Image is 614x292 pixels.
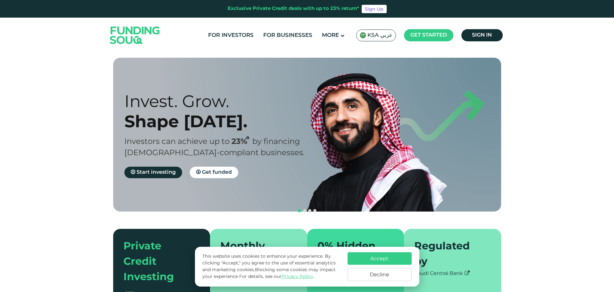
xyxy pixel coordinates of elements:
[348,252,412,265] button: Accept
[262,30,314,41] a: For Businesses
[239,274,314,279] span: For details, see our .
[367,32,392,39] span: KSA عربي
[312,208,317,213] button: navigation
[410,33,447,38] span: Get started
[302,208,307,213] button: navigation
[231,138,252,146] span: 23%
[137,170,176,175] span: Start investing
[307,208,312,213] button: navigation
[123,239,192,285] div: Private Credit Investing
[104,19,166,51] img: Logo
[220,239,289,270] div: Monthly repayments
[322,33,339,38] span: More
[246,136,249,140] i: 23% IRR (expected) ~ 15% Net yield (expected)
[206,30,255,41] a: For Investors
[461,29,503,41] a: Sign in
[124,167,182,178] a: Start investing
[202,268,336,279] span: Blocking some cookies may impact your experience
[317,239,386,270] div: 0% Hidden Fees
[124,138,230,146] span: Investors can achieve up to
[228,5,359,13] div: Exclusive Private Credit deals with up to 23% return*
[297,208,302,213] button: navigation
[124,91,318,111] div: Invest. Grow.
[414,270,491,278] div: Saudi Central Bank
[124,111,318,131] div: Shape [DATE].
[348,268,412,281] button: Decline
[202,253,341,280] p: This website uses cookies to enhance your experience. By clicking "Accept," you agree to the use ...
[472,33,492,38] span: Sign in
[282,274,313,279] a: Privacy Policy
[414,239,483,270] div: Regulated by
[362,5,387,13] a: Sign Up
[190,167,238,178] a: Get funded
[202,170,232,175] span: Get funded
[360,32,366,38] img: SA Flag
